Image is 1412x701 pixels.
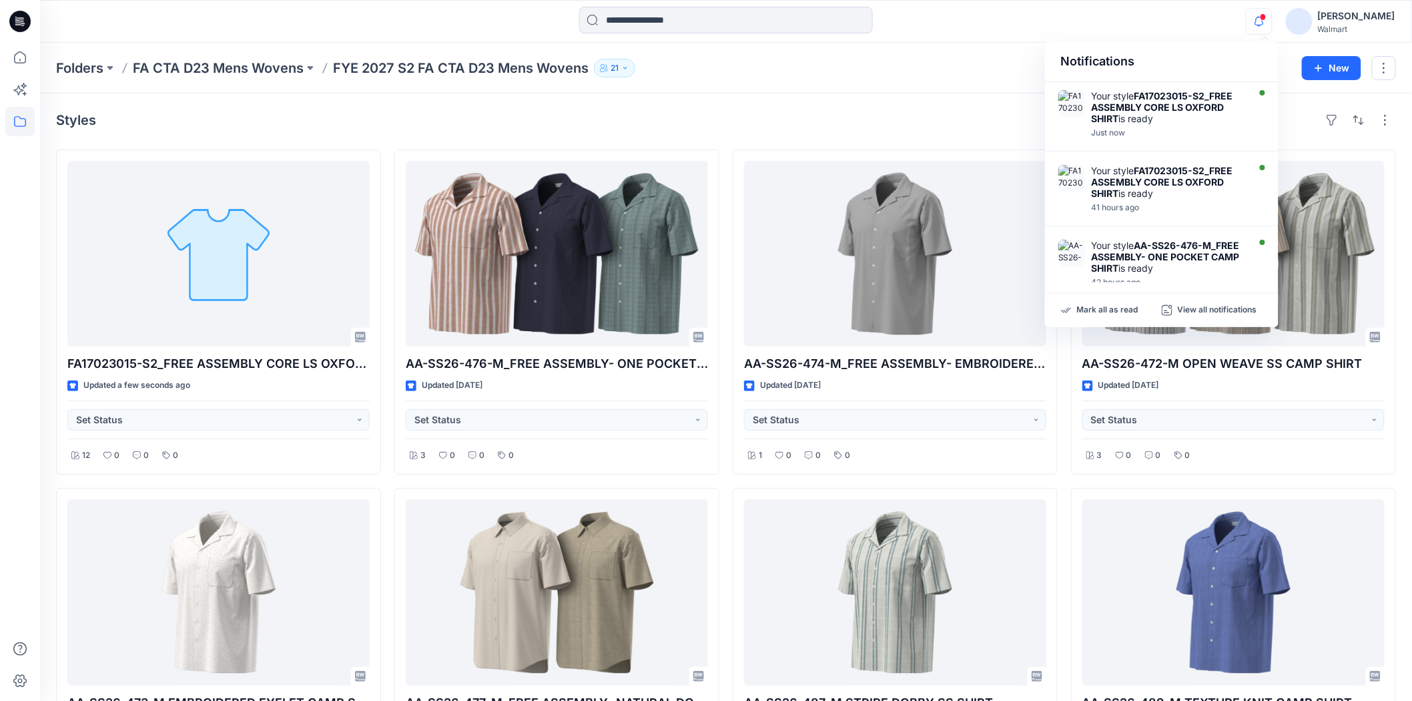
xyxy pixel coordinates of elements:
[406,355,708,373] p: AA-SS26-476-M_FREE ASSEMBLY- ONE POCKET CAMP SHIRT
[1082,355,1385,373] p: AA-SS26-472-M OPEN WEAVE SS CAMP SHIRT
[1178,304,1257,316] p: View all notifications
[611,61,619,75] p: 21
[67,161,370,346] a: FA17023015-S2_FREE ASSEMBLY CORE LS OXFORD SHIRT
[1092,90,1233,124] strong: FA17023015-S2_FREE ASSEMBLY CORE LS OXFORD SHIRT
[1098,379,1159,393] p: Updated [DATE]
[83,379,190,393] p: Updated a few seconds ago
[1082,499,1385,685] a: AA-SS26-489-M TEXTURE KNIT CAMP SHIRT
[1156,449,1161,463] p: 0
[1318,8,1395,24] div: [PERSON_NAME]
[406,161,708,346] a: AA-SS26-476-M_FREE ASSEMBLY- ONE POCKET CAMP SHIRT
[422,379,482,393] p: Updated [DATE]
[760,379,821,393] p: Updated [DATE]
[67,355,370,373] p: FA17023015-S2_FREE ASSEMBLY CORE LS OXFORD SHIRT
[786,449,791,463] p: 0
[1097,449,1102,463] p: 3
[744,355,1046,373] p: AA-SS26-474-M_FREE ASSEMBLY- EMBROIDERED CAMP SHIRT
[1302,56,1361,80] button: New
[56,112,96,128] h4: Styles
[1058,90,1085,117] img: FA17023015-S2_FREE ASSEMBLY CORE LS OXFORD SHIRT
[594,59,635,77] button: 21
[1092,240,1240,274] strong: AA-SS26-476-M_FREE ASSEMBLY- ONE POCKET CAMP SHIRT
[845,449,850,463] p: 0
[479,449,484,463] p: 0
[133,59,304,77] a: FA CTA D23 Mens Wovens
[1092,90,1245,124] div: Your style is ready
[1058,240,1085,266] img: AA-SS26-476-M_FREE ASSEMBLY- ONE POCKET CAMP SHIRT
[406,499,708,685] a: AA-SS26-477-M_FREE ASSEMBLY- NATURAL DOBBY SS SHIRT
[1126,449,1132,463] p: 0
[759,449,762,463] p: 1
[1286,8,1313,35] img: avatar
[173,449,178,463] p: 0
[508,449,514,463] p: 0
[1092,165,1245,199] div: Your style is ready
[1077,304,1138,316] p: Mark all as read
[450,449,455,463] p: 0
[67,499,370,685] a: AA-SS26-473-M EMBROIDERED EYELET CAMP SHIRT
[1045,41,1279,82] div: Notifications
[815,449,821,463] p: 0
[1092,240,1245,274] div: Your style is ready
[1058,165,1085,192] img: FA17023015-S2_FREE ASSEMBLY CORE LS OXFORD SHIRT
[1092,278,1245,287] div: Wednesday, August 20, 2025 10:37
[420,449,426,463] p: 3
[333,59,589,77] p: FYE 2027 S2 FA CTA D23 Mens Wovens
[114,449,119,463] p: 0
[744,161,1046,346] a: AA-SS26-474-M_FREE ASSEMBLY- EMBROIDERED CAMP SHIRT
[82,449,90,463] p: 12
[143,449,149,463] p: 0
[1318,24,1395,34] div: Walmart
[56,59,103,77] a: Folders
[1185,449,1190,463] p: 0
[744,499,1046,685] a: AA-SS26-487-M STRIPE DOBBY SS SHIRT
[1092,165,1233,199] strong: FA17023015-S2_FREE ASSEMBLY CORE LS OXFORD SHIRT
[1092,128,1245,138] div: Friday, August 22, 2025 04:18
[1092,203,1245,212] div: Wednesday, August 20, 2025 10:55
